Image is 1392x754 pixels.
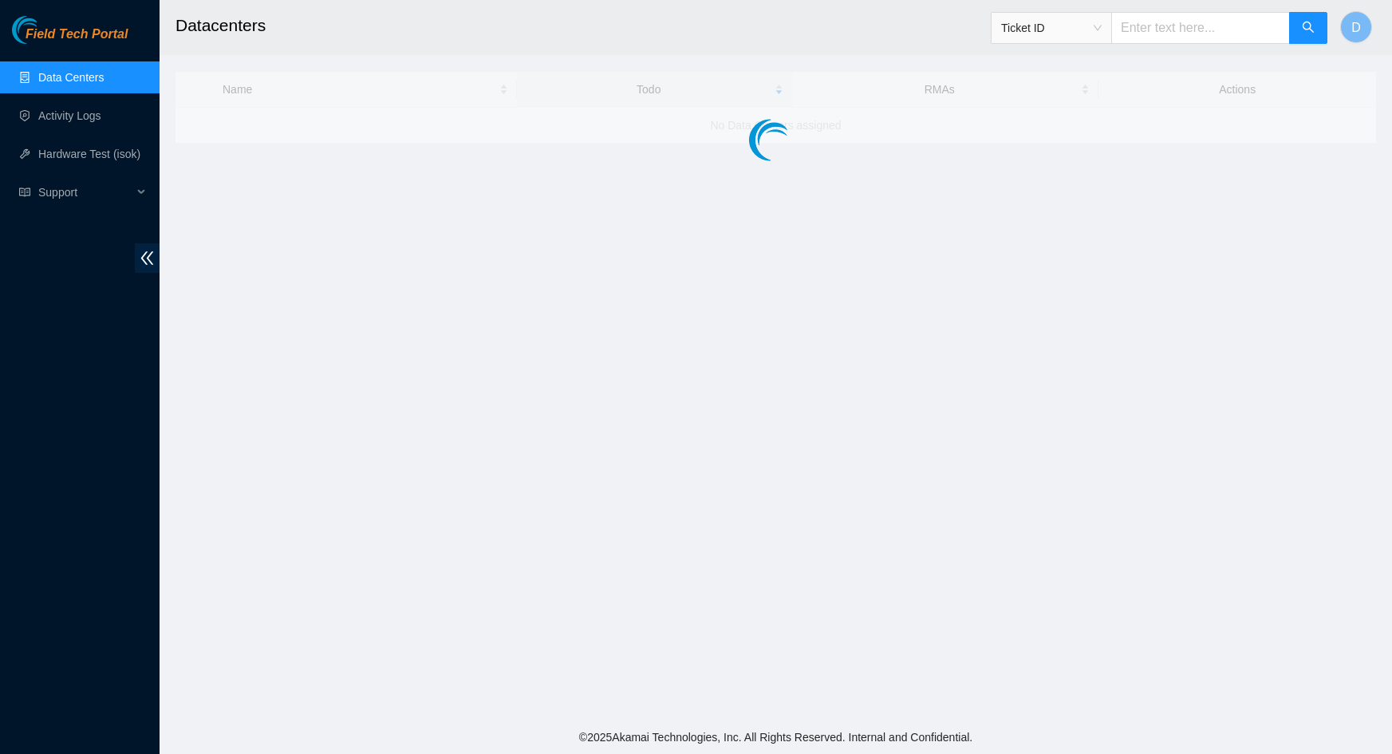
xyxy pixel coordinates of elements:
button: search [1289,12,1327,44]
a: Hardware Test (isok) [38,148,140,160]
a: Data Centers [38,71,104,84]
input: Enter text here... [1111,12,1290,44]
span: D [1351,18,1361,38]
span: double-left [135,243,160,273]
span: Field Tech Portal [26,27,128,42]
span: search [1302,21,1315,36]
span: Support [38,176,132,208]
img: Akamai Technologies [12,16,81,44]
a: Activity Logs [38,109,101,122]
span: Ticket ID [1001,16,1102,40]
span: read [19,187,30,198]
footer: © 2025 Akamai Technologies, Inc. All Rights Reserved. Internal and Confidential. [160,720,1392,754]
a: Akamai TechnologiesField Tech Portal [12,29,128,49]
button: D [1340,11,1372,43]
